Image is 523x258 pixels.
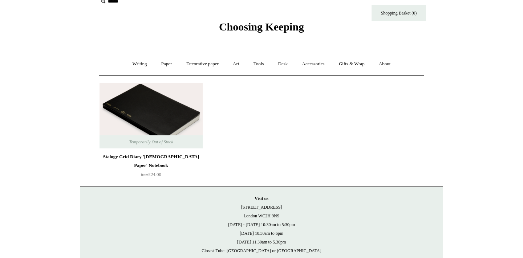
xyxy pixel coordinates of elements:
a: Art [226,54,246,74]
a: Stalogy Grid Diary '[DEMOGRAPHIC_DATA] Paper' Notebook from£24.00 [100,152,203,182]
a: Decorative paper [180,54,225,74]
span: Temporarily Out of Stock [122,135,180,148]
img: Stalogy Grid Diary 'Bible Paper' Notebook [100,83,203,148]
p: [STREET_ADDRESS] London WC2H 9NS [DATE] - [DATE] 10:30am to 5:30pm [DATE] 10.30am to 6pm [DATE] 1... [87,194,436,255]
div: Stalogy Grid Diary '[DEMOGRAPHIC_DATA] Paper' Notebook [101,152,201,170]
a: Choosing Keeping [219,26,304,32]
span: from [141,173,148,177]
a: About [372,54,397,74]
a: Tools [247,54,271,74]
span: £24.00 [141,172,161,177]
strong: Visit us [255,196,268,201]
a: Desk [272,54,295,74]
a: Writing [126,54,154,74]
a: Stalogy Grid Diary 'Bible Paper' Notebook Stalogy Grid Diary 'Bible Paper' Notebook Temporarily O... [100,83,203,148]
span: Choosing Keeping [219,21,304,33]
a: Accessories [296,54,331,74]
a: Shopping Basket (0) [372,5,426,21]
a: Gifts & Wrap [332,54,371,74]
a: Paper [155,54,179,74]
